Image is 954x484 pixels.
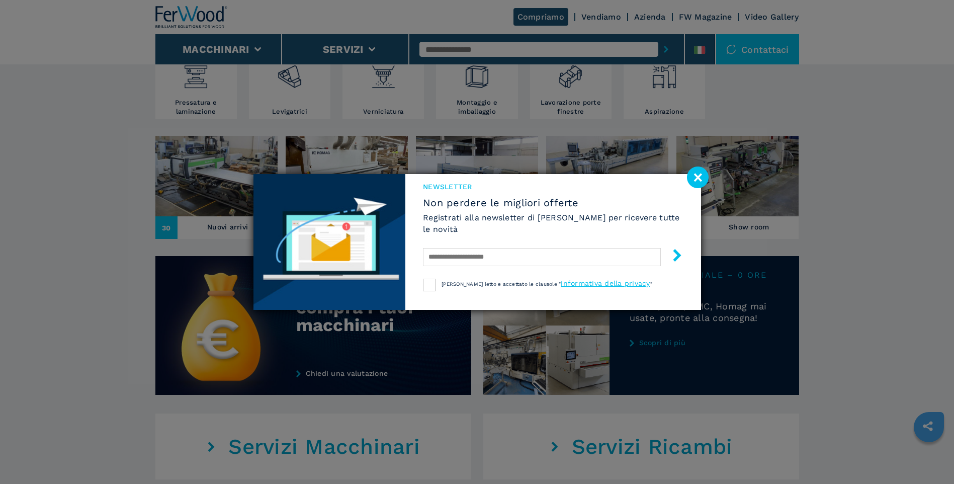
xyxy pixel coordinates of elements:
img: Newsletter image [253,174,406,310]
span: NEWSLETTER [423,182,683,192]
a: informativa della privacy [561,279,650,287]
h6: Registrati alla newsletter di [PERSON_NAME] per ricevere tutte le novità [423,212,683,235]
span: [PERSON_NAME] letto e accettato le clausole " [442,281,561,287]
button: submit-button [661,245,683,269]
span: Non perdere le migliori offerte [423,197,683,209]
span: " [650,281,652,287]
